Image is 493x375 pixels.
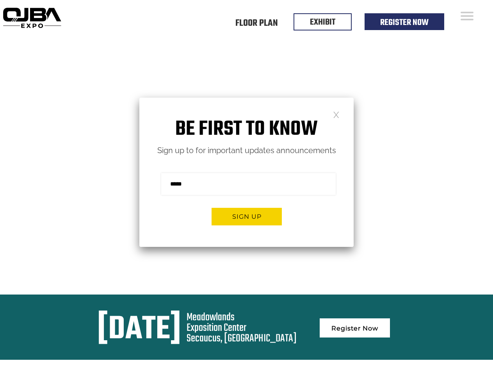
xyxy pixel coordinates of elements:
p: Sign up to for important updates announcements [139,144,354,157]
a: Close [333,111,340,118]
a: EXHIBIT [310,16,335,29]
button: Sign up [212,208,282,225]
a: Register Now [320,318,390,337]
div: [DATE] [97,312,181,348]
a: Register Now [380,16,429,29]
div: Meadowlands Exposition Center Secaucus, [GEOGRAPHIC_DATA] [187,312,297,344]
h1: Be first to know [139,117,354,142]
